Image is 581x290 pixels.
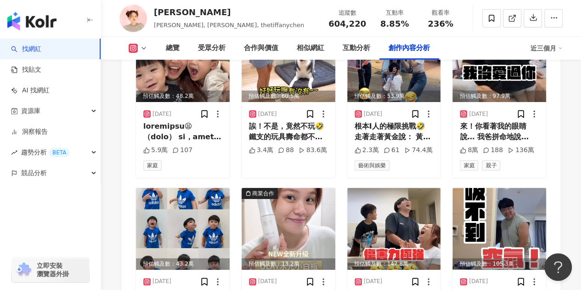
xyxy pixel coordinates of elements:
[136,91,230,102] div: 預估觸及數：48.2萬
[242,188,335,270] img: post-image
[508,146,534,155] div: 136萬
[347,258,441,270] div: 預估觸及數：147.8萬
[452,20,546,102] img: post-image
[249,146,273,155] div: 3.4萬
[143,146,168,155] div: 5.9萬
[249,121,328,142] div: 誒！不是，竟然不玩🤣 鐵支的玩具壽命都不長 印象以來最長的是8個月（特此紀念 其他不是7天就是一個月 滑蝦皮看到這新穎的飛盤球 喔！一定很好玩（至少我是這麼覺得 結果！鐵支根本不玩（現在是黃金元...
[143,121,222,142] div: loremipsu😫 （dolo） si，ametc👌🏻 ad，elitsedd。 eiusmodtem28incid utlaboreetdoloremagnaa enimad… （minim...
[21,163,47,183] span: 競品分析
[347,20,441,102] img: post-image
[299,146,327,155] div: 83.6萬
[428,19,453,28] span: 236%
[364,110,383,118] div: [DATE]
[355,121,434,142] div: 根本I人的極限挑戰🤣 走著走著黃金說： 黃金：媽咪他在彈吉他 然後…瞬間被認出來「[PERSON_NAME]!!!!」 本來拔腿就跑，被朋友們抓回來後 @liuchien_ ：你[DATE]有影...
[423,8,458,17] div: 觀看率
[143,160,162,171] span: 家庭
[242,20,335,102] img: post-image
[172,146,192,155] div: 107
[384,146,400,155] div: 61
[119,5,147,32] img: KOL Avatar
[11,127,48,136] a: 洞察報告
[380,19,409,28] span: 8.85%
[452,20,546,102] div: post-image預估觸及數：97.9萬
[152,110,171,118] div: [DATE]
[11,86,50,95] a: AI 找網紅
[154,6,304,18] div: [PERSON_NAME]
[15,262,33,277] img: chrome extension
[544,253,572,281] iframe: Help Scout Beacon - Open
[328,19,366,28] span: 604,220
[49,148,70,157] div: BETA
[166,43,180,54] div: 總覽
[343,43,370,54] div: 互動分析
[347,188,441,270] img: post-image
[242,258,335,270] div: 預估觸及數：13.2萬
[460,146,478,155] div: 8萬
[7,12,56,30] img: logo
[355,160,389,171] span: 藝術與娛樂
[364,278,383,285] div: [DATE]
[482,160,500,171] span: 親子
[11,45,41,54] a: search找網紅
[347,20,441,102] div: post-image預估觸及數：53.9萬
[21,142,70,163] span: 趨勢分析
[452,91,546,102] div: 預估觸及數：97.9萬
[278,146,294,155] div: 88
[469,278,488,285] div: [DATE]
[483,146,503,155] div: 188
[154,22,304,28] span: [PERSON_NAME], [PERSON_NAME], thetiffanychen
[37,262,69,278] span: 立即安裝 瀏覽器外掛
[452,188,546,270] img: post-image
[242,91,335,102] div: 預估觸及數：60.5萬
[452,188,546,270] div: post-image預估觸及數：105.3萬
[242,188,335,270] div: post-image商業合作預估觸及數：13.2萬
[377,8,412,17] div: 互動率
[252,189,274,198] div: 商業合作
[297,43,324,54] div: 相似網紅
[460,160,478,171] span: 家庭
[136,20,230,102] div: post-image預估觸及數：48.2萬
[136,258,230,270] div: 預估觸及數：43.2萬
[258,278,277,285] div: [DATE]
[11,65,41,74] a: 找貼文
[258,110,277,118] div: [DATE]
[242,20,335,102] div: post-image商業合作預估觸及數：60.5萬
[328,8,366,17] div: 追蹤數
[404,146,433,155] div: 74.4萬
[11,149,17,156] span: rise
[244,43,278,54] div: 合作與價值
[452,258,546,270] div: 預估觸及數：105.3萬
[460,121,539,142] div: 來！你看著我的眼睛說… 我爸拼命地說「來！」 但元寶只想要媽媽抱 於是…..黃金回應了🤣 我爸整個嚇到 想說孫子怎麼會覺得阿公不愛他 結果…孫子只是要唱歌😂😂😂😂 #生了位接歌兒童 #祖孫的互動真好笑
[12,257,89,282] a: chrome extension立即安裝 瀏覽器外掛
[389,43,430,54] div: 創作內容分析
[21,101,40,121] span: 資源庫
[152,278,171,285] div: [DATE]
[136,188,230,270] div: post-image預估觸及數：43.2萬
[198,43,226,54] div: 受眾分析
[136,20,230,102] img: post-image
[347,188,441,270] div: post-image預估觸及數：147.8萬
[355,146,379,155] div: 2.3萬
[136,188,230,270] img: post-image
[347,91,441,102] div: 預估觸及數：53.9萬
[469,110,488,118] div: [DATE]
[530,41,563,56] div: 近三個月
